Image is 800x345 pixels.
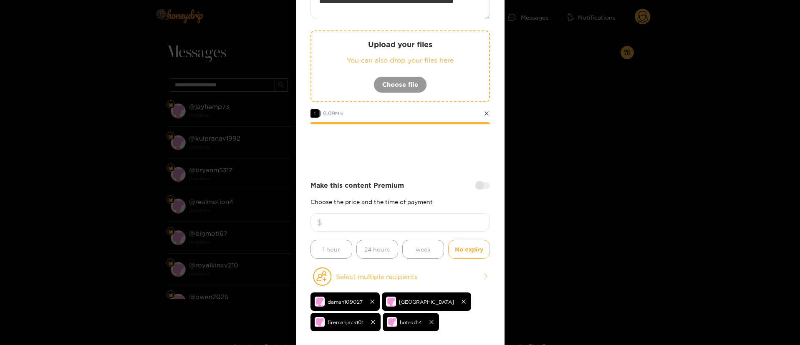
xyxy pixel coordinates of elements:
[400,317,422,327] span: hotrod14
[455,244,483,254] span: No expiry
[328,55,472,65] p: You can also drop your files here
[356,240,398,259] button: 24 hours
[374,76,427,93] button: Choose file
[323,111,343,116] span: 0.09 MB
[387,317,397,327] img: no-avatar.png
[328,297,363,307] span: daman109027
[416,244,431,254] span: week
[310,181,404,190] strong: Make this content Premium
[323,244,340,254] span: 1 hour
[328,317,363,327] span: firemanjack101
[402,240,444,259] button: week
[310,109,319,118] span: 1
[310,267,490,286] button: Select multiple recipients
[310,240,352,259] button: 1 hour
[448,240,490,259] button: No expiry
[310,199,490,205] p: Choose the price and the time of payment
[328,40,472,49] p: Upload your files
[315,297,325,307] img: no-avatar.png
[399,297,454,307] span: [GEOGRAPHIC_DATA]
[386,297,396,307] img: no-avatar.png
[315,317,325,327] img: no-avatar.png
[364,244,390,254] span: 24 hours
